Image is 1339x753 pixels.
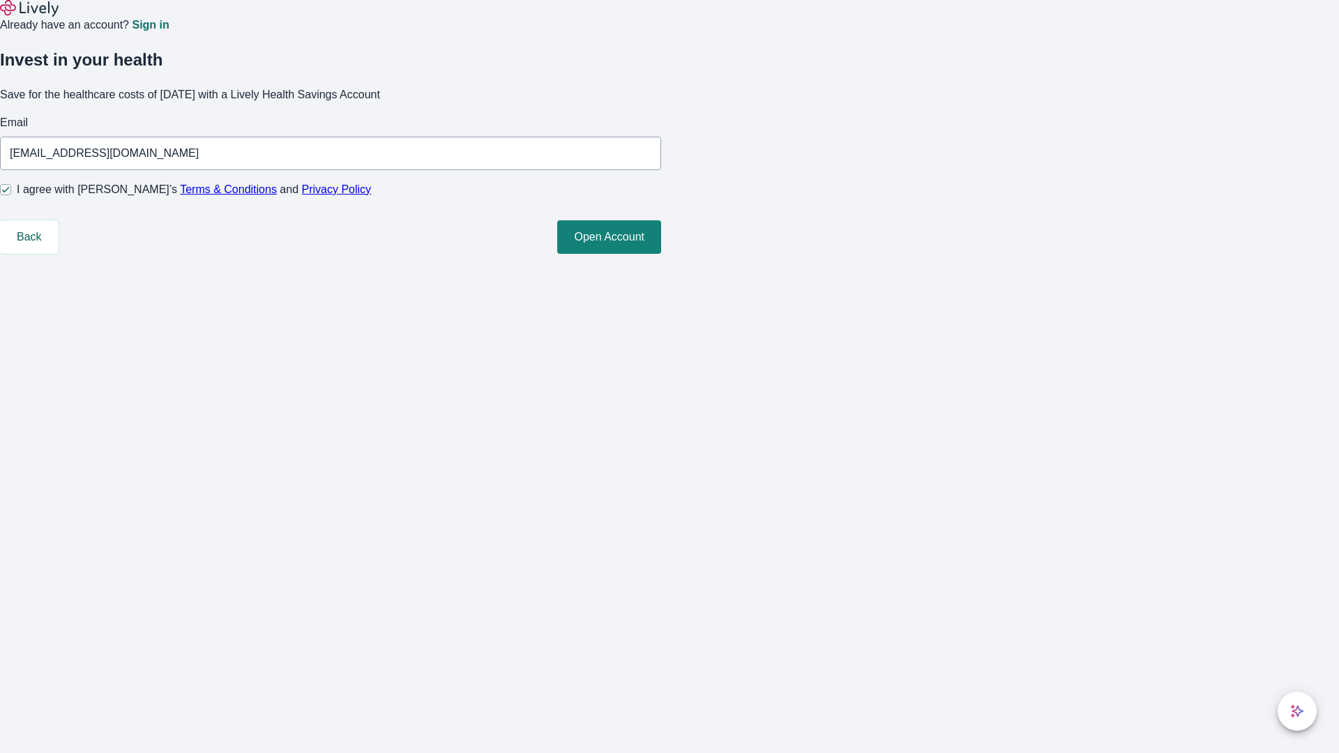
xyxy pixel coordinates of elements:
a: Terms & Conditions [180,183,277,195]
svg: Lively AI Assistant [1290,704,1304,718]
span: I agree with [PERSON_NAME]’s and [17,181,371,198]
a: Sign in [132,20,169,31]
button: Open Account [557,220,661,254]
button: chat [1278,692,1317,731]
a: Privacy Policy [302,183,372,195]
